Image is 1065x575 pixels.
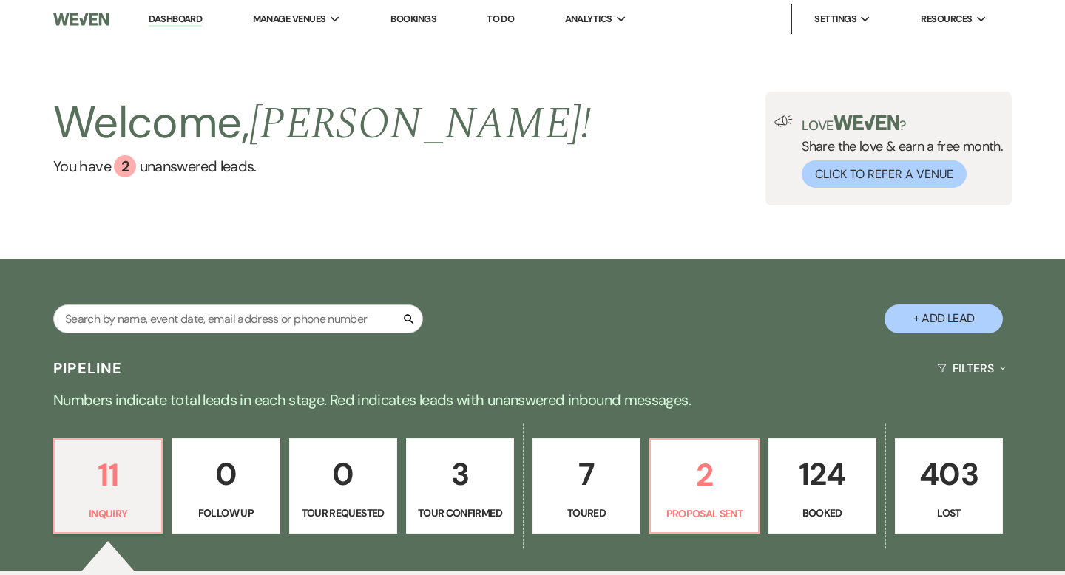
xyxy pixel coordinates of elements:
[406,438,514,534] a: 3Tour Confirmed
[532,438,640,534] a: 7Toured
[895,438,1003,534] a: 403Lost
[172,438,280,534] a: 0Follow Up
[542,505,631,521] p: Toured
[64,450,152,500] p: 11
[289,438,397,534] a: 0Tour Requested
[905,505,993,521] p: Lost
[802,115,1003,132] p: Love ?
[660,506,748,522] p: Proposal Sent
[64,506,152,522] p: Inquiry
[181,449,270,499] p: 0
[53,358,123,378] h3: Pipeline
[299,505,388,521] p: Tour Requested
[53,438,163,534] a: 11Inquiry
[814,12,856,27] span: Settings
[487,13,514,25] a: To Do
[885,304,1003,333] button: + Add Lead
[542,449,631,499] p: 7
[53,304,423,333] input: Search by name, event date, email address or phone number
[774,115,793,127] img: loud-speaker-illustration.svg
[249,90,591,158] span: [PERSON_NAME] !
[390,13,436,25] a: Bookings
[53,92,591,155] h2: Welcome,
[834,115,899,130] img: weven-logo-green.svg
[793,115,1003,188] div: Share the love & earn a free month.
[299,449,388,499] p: 0
[253,12,326,27] span: Manage Venues
[768,438,876,534] a: 124Booked
[53,4,109,35] img: Weven Logo
[778,505,867,521] p: Booked
[660,450,748,500] p: 2
[416,449,504,499] p: 3
[802,160,967,188] button: Click to Refer a Venue
[921,12,972,27] span: Resources
[53,155,591,177] a: You have 2 unanswered leads.
[416,505,504,521] p: Tour Confirmed
[649,438,759,534] a: 2Proposal Sent
[181,505,270,521] p: Follow Up
[931,349,1012,388] button: Filters
[778,449,867,499] p: 124
[114,155,136,177] div: 2
[149,13,202,27] a: Dashboard
[905,449,993,499] p: 403
[565,12,612,27] span: Analytics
